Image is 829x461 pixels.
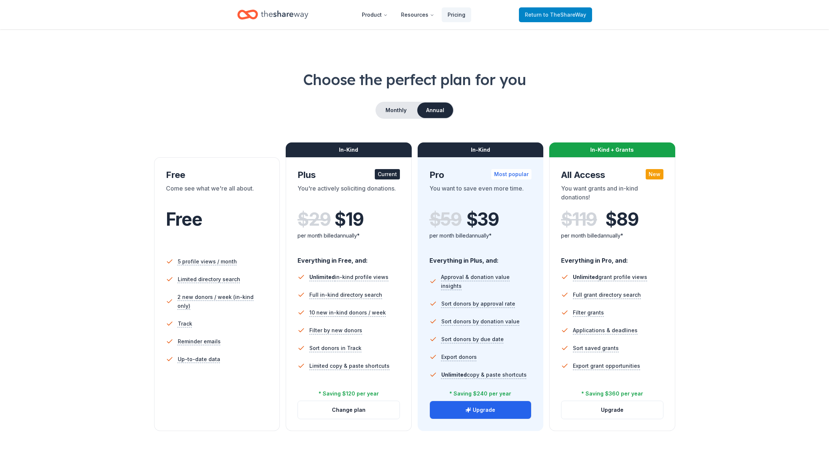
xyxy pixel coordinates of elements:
button: Product [356,7,394,22]
div: per month billed annually* [429,231,532,240]
span: Sort donors by approval rate [441,299,515,308]
span: Export grant opportunities [573,361,640,370]
button: Resources [395,7,440,22]
span: Free [166,208,202,230]
div: Come see what we're all about. [166,184,268,205]
span: Approval & donation value insights [441,273,531,290]
span: Up-to-date data [178,355,220,364]
div: You want to save even more time. [429,184,532,205]
div: In-Kind + Grants [549,142,675,157]
span: to TheShareWay [543,11,586,18]
div: Everything in Free, and: [298,250,400,265]
button: Monthly [376,102,416,118]
div: * Saving $120 per year [319,389,379,398]
div: Free [166,169,268,181]
span: Full grant directory search [573,290,641,299]
div: You want grants and in-kind donations! [561,184,663,205]
div: Most popular [491,169,531,179]
div: per month billed annually* [298,231,400,240]
div: In-Kind [286,142,412,157]
div: All Access [561,169,663,181]
span: Return [525,10,586,19]
span: Reminder emails [178,337,221,346]
span: $ 39 [466,209,499,230]
span: Export donors [441,353,477,361]
span: 2 new donors / week (in-kind only) [177,293,268,310]
span: Unlimited [309,274,335,280]
a: Pricing [442,7,471,22]
div: Everything in Plus, and: [429,250,532,265]
div: per month billed annually* [561,231,663,240]
span: Sort donors by donation value [441,317,520,326]
span: Track [178,319,192,328]
span: 5 profile views / month [178,257,237,266]
nav: Main [356,6,471,23]
span: Sort saved grants [573,344,619,353]
span: Sort donors in Track [309,344,361,353]
div: You're actively soliciting donations. [298,184,400,205]
span: Full in-kind directory search [309,290,382,299]
div: * Saving $240 per year [449,389,511,398]
h1: Choose the perfect plan for you [66,69,764,90]
span: $ 89 [605,209,638,230]
div: Pro [429,169,532,181]
span: grant profile views [573,274,647,280]
a: Home [237,6,308,23]
div: Everything in Pro, and: [561,250,663,265]
span: Unlimited [573,274,598,280]
span: Unlimited [441,371,467,378]
div: Plus [298,169,400,181]
button: Change plan [298,401,400,419]
span: Limited copy & paste shortcuts [309,361,390,370]
span: Filter grants [573,308,604,317]
div: In-Kind [418,142,544,157]
button: Upgrade [561,401,663,419]
span: copy & paste shortcuts [441,371,527,378]
span: $ 19 [334,209,363,230]
span: Filter by new donors [309,326,362,335]
a: Returnto TheShareWay [519,7,592,22]
span: in-kind profile views [309,274,388,280]
span: Applications & deadlines [573,326,638,335]
span: 10 new in-kind donors / week [309,308,386,317]
button: Upgrade [430,401,531,419]
div: * Saving $360 per year [581,389,643,398]
div: Current [375,169,400,179]
span: Sort donors by due date [441,335,504,344]
div: New [646,169,663,179]
button: Annual [417,102,453,118]
span: Limited directory search [178,275,240,284]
